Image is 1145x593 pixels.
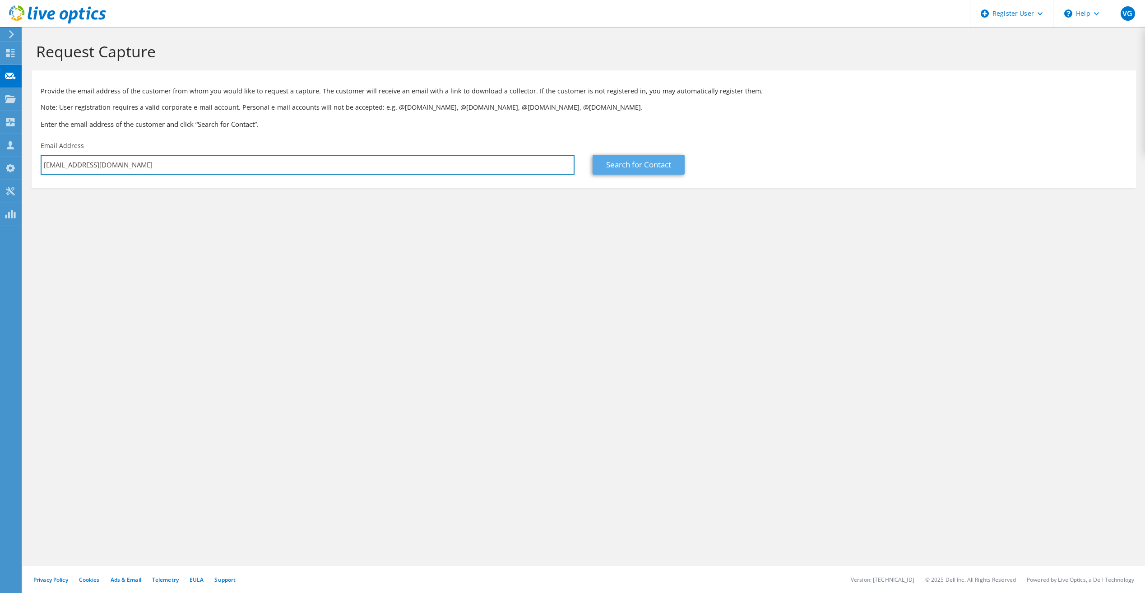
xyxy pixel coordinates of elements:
[41,102,1127,112] p: Note: User registration requires a valid corporate e-mail account. Personal e-mail accounts will ...
[152,576,179,584] a: Telemetry
[36,42,1127,61] h1: Request Capture
[851,576,914,584] li: Version: [TECHNICAL_ID]
[33,576,68,584] a: Privacy Policy
[593,155,685,175] a: Search for Contact
[214,576,236,584] a: Support
[1064,9,1072,18] svg: \n
[41,141,84,150] label: Email Address
[925,576,1016,584] li: © 2025 Dell Inc. All Rights Reserved
[41,119,1127,129] h3: Enter the email address of the customer and click “Search for Contact”.
[79,576,100,584] a: Cookies
[1027,576,1134,584] li: Powered by Live Optics, a Dell Technology
[111,576,141,584] a: Ads & Email
[1121,6,1135,21] span: VG
[190,576,204,584] a: EULA
[41,86,1127,96] p: Provide the email address of the customer from whom you would like to request a capture. The cust...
